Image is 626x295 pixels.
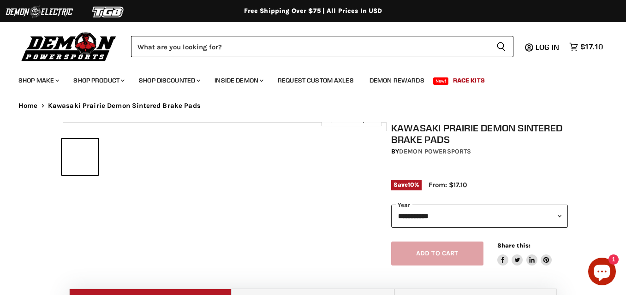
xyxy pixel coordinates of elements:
button: Kawasaki Prairie Demon Sintered Brake Pads thumbnail [101,139,137,175]
span: Click to expand [326,116,377,123]
a: Shop Make [12,71,65,90]
span: Share this: [497,242,531,249]
a: Shop Product [66,71,130,90]
ul: Main menu [12,67,601,90]
div: by [391,147,568,157]
a: Demon Rewards [363,71,431,90]
a: Shop Discounted [132,71,206,90]
span: $17.10 [580,42,603,51]
button: Search [489,36,513,57]
aside: Share this: [497,242,552,266]
span: Save % [391,180,422,190]
a: Demon Powersports [399,147,471,155]
a: Inside Demon [208,71,269,90]
a: $17.10 [565,40,608,53]
button: Kawasaki Prairie Demon Sintered Brake Pads thumbnail [62,139,98,175]
form: Product [131,36,513,57]
a: Home [18,102,38,110]
span: From: $17.10 [429,181,467,189]
button: Kawasaki Prairie Demon Sintered Brake Pads thumbnail [140,139,177,175]
a: Request Custom Axles [271,71,361,90]
a: Race Kits [446,71,492,90]
span: New! [433,77,449,85]
span: 10 [408,181,414,188]
img: TGB Logo 2 [74,3,143,21]
a: Log in [531,43,565,51]
h1: Kawasaki Prairie Demon Sintered Brake Pads [391,122,568,145]
inbox-online-store-chat: Shopify online store chat [585,258,619,288]
img: Demon Electric Logo 2 [5,3,74,21]
img: Demon Powersports [18,30,119,63]
span: Kawasaki Prairie Demon Sintered Brake Pads [48,102,201,110]
select: year [391,205,568,227]
span: Log in [536,42,559,52]
input: Search [131,36,489,57]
